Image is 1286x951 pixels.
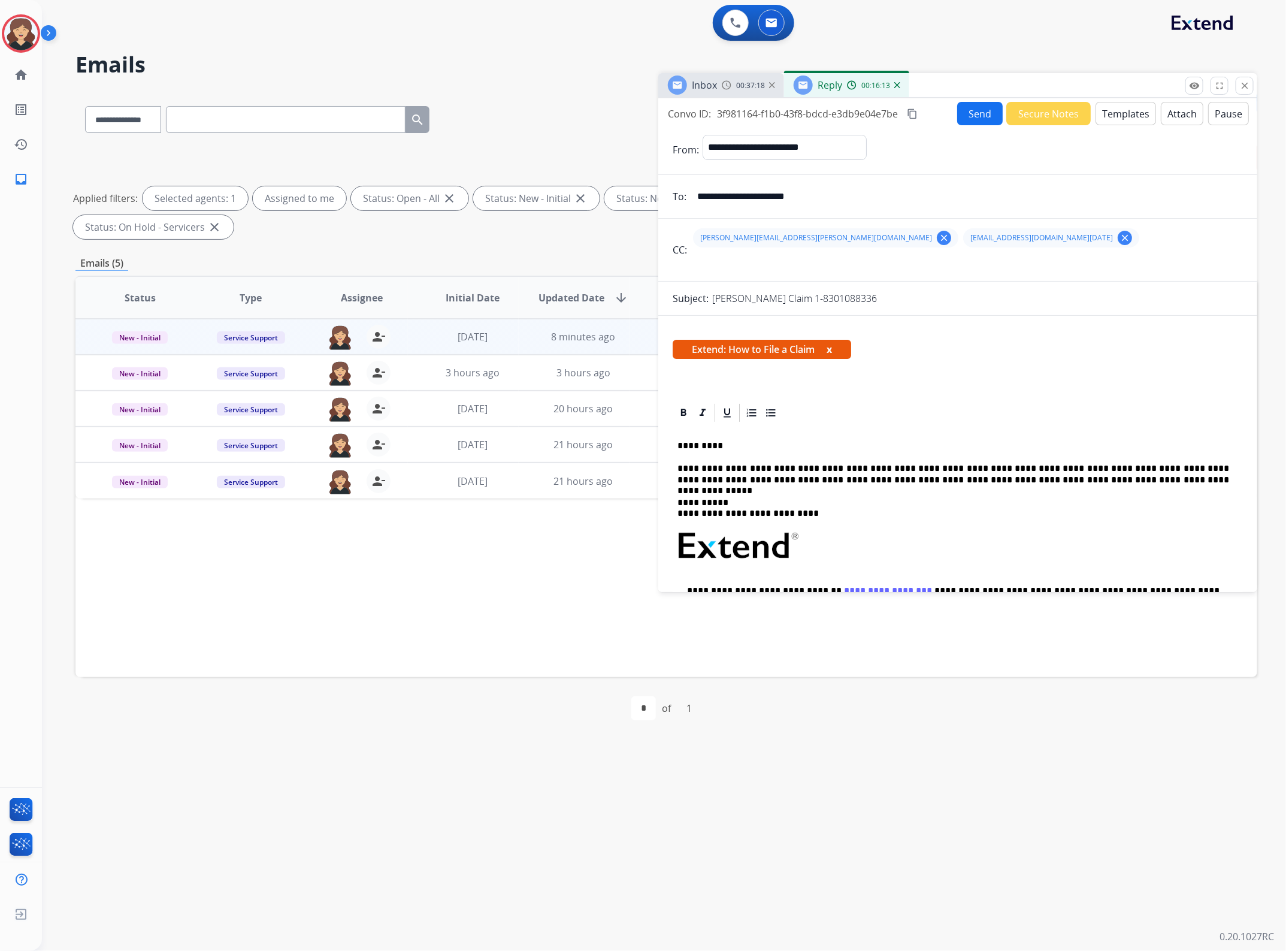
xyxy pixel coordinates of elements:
[143,186,248,210] div: Selected agents: 1
[673,243,687,257] p: CC:
[673,189,686,204] p: To:
[762,404,780,422] div: Bullet List
[112,331,168,344] span: New - Initial
[240,291,262,305] span: Type
[341,291,383,305] span: Assignee
[473,186,600,210] div: Status: New - Initial
[1161,102,1203,125] button: Attach
[112,367,168,380] span: New - Initial
[1208,102,1249,125] button: Pause
[217,367,285,380] span: Service Support
[125,291,156,305] span: Status
[328,361,352,386] img: agent-avatar
[217,403,285,416] span: Service Support
[458,330,488,343] span: [DATE]
[673,291,709,306] p: Subject:
[551,330,615,343] span: 8 minutes ago
[458,402,488,415] span: [DATE]
[662,701,671,715] div: of
[1189,80,1200,91] mat-icon: remove_red_eye
[410,113,425,127] mat-icon: search
[674,404,692,422] div: Bold
[253,186,346,210] div: Assigned to me
[14,68,28,82] mat-icon: home
[371,401,386,416] mat-icon: person_remove
[14,137,28,152] mat-icon: history
[112,476,168,488] span: New - Initial
[371,330,386,344] mat-icon: person_remove
[446,291,500,305] span: Initial Date
[677,696,701,720] div: 1
[371,474,386,488] mat-icon: person_remove
[112,439,168,452] span: New - Initial
[573,191,588,206] mat-icon: close
[1119,233,1130,243] mat-icon: clear
[556,366,610,379] span: 3 hours ago
[217,439,285,452] span: Service Support
[553,475,613,488] span: 21 hours ago
[75,53,1257,77] h2: Emails
[217,331,285,344] span: Service Support
[818,79,842,92] span: Reply
[1096,102,1156,125] button: Templates
[207,220,222,234] mat-icon: close
[712,291,877,306] p: [PERSON_NAME] Claim 1-8301088336
[14,102,28,117] mat-icon: list_alt
[668,107,711,121] p: Convo ID:
[673,143,699,157] p: From:
[217,476,285,488] span: Service Support
[827,342,832,357] button: x
[553,402,613,415] span: 20 hours ago
[458,438,488,451] span: [DATE]
[970,233,1113,243] span: [EMAIL_ADDRESS][DOMAIN_NAME][DATE]
[458,475,488,488] span: [DATE]
[1214,80,1225,91] mat-icon: fullscreen
[371,366,386,380] mat-icon: person_remove
[692,79,717,92] span: Inbox
[673,340,851,359] span: Extend: How to File a Claim
[446,366,500,379] span: 3 hours ago
[604,186,731,210] div: Status: New - Reply
[939,233,949,243] mat-icon: clear
[75,256,128,271] p: Emails (5)
[371,437,386,452] mat-icon: person_remove
[861,81,890,90] span: 00:16:13
[718,404,736,422] div: Underline
[1006,102,1091,125] button: Secure Notes
[328,469,352,494] img: agent-avatar
[112,403,168,416] span: New - Initial
[328,325,352,350] img: agent-avatar
[1220,929,1274,944] p: 0.20.1027RC
[694,404,712,422] div: Italic
[1239,80,1250,91] mat-icon: close
[351,186,468,210] div: Status: Open - All
[328,397,352,422] img: agent-avatar
[14,172,28,186] mat-icon: inbox
[736,81,765,90] span: 00:37:18
[4,17,38,50] img: avatar
[442,191,456,206] mat-icon: close
[328,433,352,458] img: agent-avatar
[907,108,918,119] mat-icon: content_copy
[73,215,234,239] div: Status: On Hold - Servicers
[614,291,628,305] mat-icon: arrow_downward
[743,404,761,422] div: Ordered List
[538,291,604,305] span: Updated Date
[553,438,613,451] span: 21 hours ago
[700,233,932,243] span: [PERSON_NAME][EMAIL_ADDRESS][PERSON_NAME][DOMAIN_NAME]
[717,107,898,120] span: 3f981164-f1b0-43f8-bdcd-e3db9e04e7be
[957,102,1003,125] button: Send
[73,191,138,206] p: Applied filters:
